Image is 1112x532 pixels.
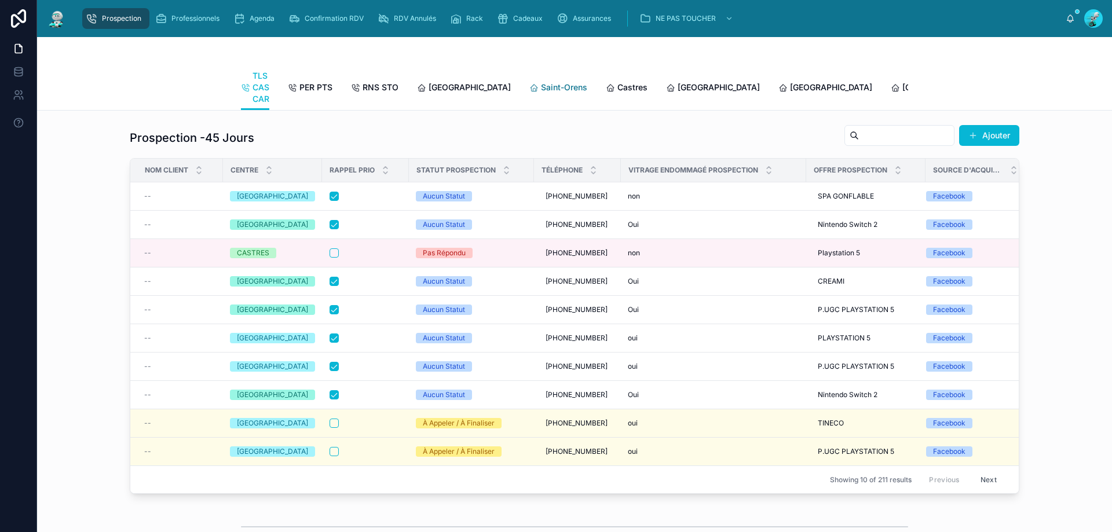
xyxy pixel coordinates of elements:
[144,447,151,456] span: --
[933,276,965,287] div: Facebook
[144,305,151,314] span: --
[628,192,640,201] span: non
[628,248,640,258] span: non
[541,357,614,376] a: [PHONE_NUMBER]
[926,418,1011,428] a: Facebook
[374,8,444,29] a: RDV Annulés
[230,361,315,372] a: [GEOGRAPHIC_DATA]
[305,14,364,23] span: Confirmation RDV
[933,304,965,315] div: Facebook
[230,276,315,287] a: [GEOGRAPHIC_DATA]
[237,446,308,457] div: [GEOGRAPHIC_DATA]
[628,362,799,371] a: oui
[926,390,1011,400] a: Facebook
[144,277,151,286] span: --
[546,419,608,428] span: [PHONE_NUMBER]
[628,419,638,428] span: oui
[130,130,254,146] h1: Prospection -45 Jours
[818,362,894,371] span: P.UGC PLAYSTATION 5
[818,192,874,201] span: SPA GONFLABLE
[230,418,315,428] a: [GEOGRAPHIC_DATA]
[818,419,844,428] span: TINECO
[541,414,614,432] a: [PHONE_NUMBER]
[288,77,332,100] a: PER PTS
[416,304,527,315] a: Aucun Statut
[628,277,639,286] span: Oui
[933,191,965,201] div: Facebook
[818,220,877,229] span: Nintendo Switch 2
[144,248,151,258] span: --
[171,14,220,23] span: Professionnels
[541,329,614,347] a: [PHONE_NUMBER]
[250,14,275,23] span: Agenda
[636,8,739,29] a: NE PAS TOUCHER
[144,447,216,456] a: --
[541,386,614,404] a: [PHONE_NUMBER]
[144,277,216,286] a: --
[541,300,614,319] a: [PHONE_NUMBER]
[299,82,332,93] span: PER PTS
[416,191,527,201] a: Aucun Statut
[423,191,465,201] div: Aucun Statut
[82,8,149,29] a: Prospection
[423,418,495,428] div: À Appeler / À Finaliser
[902,82,985,93] span: [GEOGRAPHIC_DATA]
[466,14,483,23] span: Rack
[230,390,315,400] a: [GEOGRAPHIC_DATA]
[144,333,216,343] a: --
[230,248,315,258] a: CASTRES
[46,9,67,28] img: App logo
[416,333,527,343] a: Aucun Statut
[933,390,965,400] div: Facebook
[546,305,608,314] span: [PHONE_NUMBER]
[416,418,527,428] a: À Appeler / À Finaliser
[230,191,315,201] a: [GEOGRAPHIC_DATA]
[423,361,465,372] div: Aucun Statut
[230,304,315,315] a: [GEOGRAPHIC_DATA]
[926,191,1011,201] a: Facebook
[818,390,877,399] span: Nintendo Switch 2
[546,192,608,201] span: [PHONE_NUMBER]
[231,166,258,175] span: Centre
[237,333,308,343] div: [GEOGRAPHIC_DATA]
[429,82,511,93] span: [GEOGRAPHIC_DATA]
[813,357,919,376] a: P.UGC PLAYSTATION 5
[237,304,308,315] div: [GEOGRAPHIC_DATA]
[546,220,608,229] span: [PHONE_NUMBER]
[813,244,919,262] a: Playstation 5
[926,361,1011,372] a: Facebook
[628,390,639,399] span: Oui
[926,219,1011,230] a: Facebook
[546,390,608,399] span: [PHONE_NUMBER]
[152,8,228,29] a: Professionnels
[144,248,216,258] a: --
[813,414,919,432] a: TINECO
[237,191,308,201] div: [GEOGRAPHIC_DATA]
[628,333,799,343] a: oui
[416,361,527,372] a: Aucun Statut
[926,248,1011,258] a: Facebook
[230,219,315,230] a: [GEOGRAPHIC_DATA]
[253,70,269,105] span: TLS CAS CAR
[144,362,151,371] span: --
[933,333,965,343] div: Facebook
[102,14,141,23] span: Prospection
[230,8,283,29] a: Agenda
[933,219,965,230] div: Facebook
[813,329,919,347] a: PLAYSTATION 5
[818,248,860,258] span: Playstation 5
[237,219,308,230] div: [GEOGRAPHIC_DATA]
[830,475,912,485] span: Showing 10 of 211 results
[926,446,1011,457] a: Facebook
[666,77,760,100] a: [GEOGRAPHIC_DATA]
[573,14,611,23] span: Assurances
[285,8,372,29] a: Confirmation RDV
[628,390,799,399] a: Oui
[814,166,887,175] span: Offre Prospection
[144,333,151,343] span: --
[617,82,648,93] span: Castres
[330,166,375,175] span: Rappel Prio
[144,305,216,314] a: --
[144,390,216,399] a: --
[813,300,919,319] a: P.UGC PLAYSTATION 5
